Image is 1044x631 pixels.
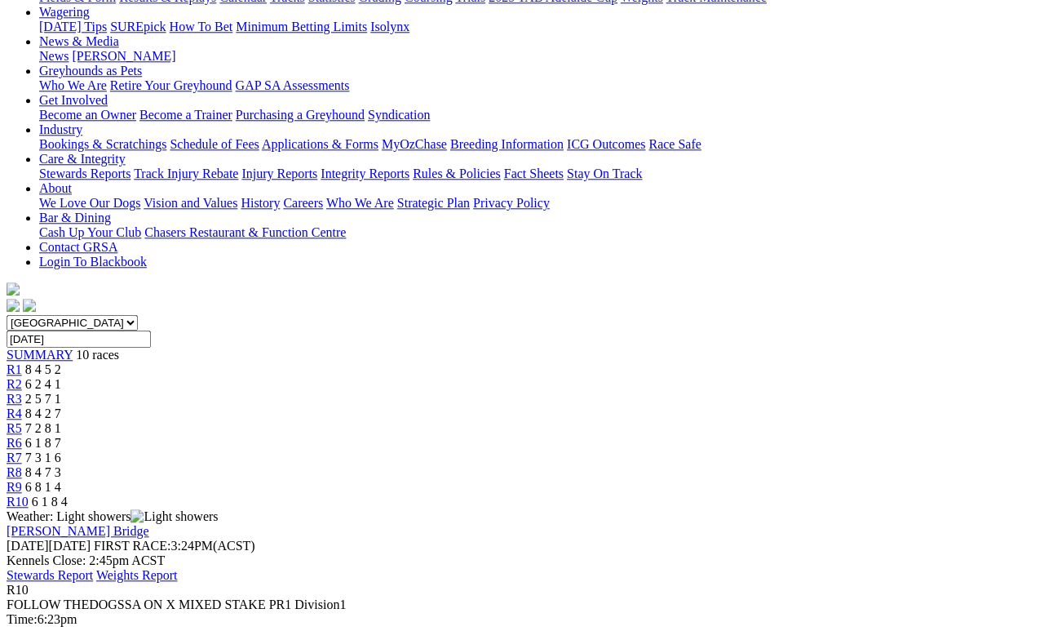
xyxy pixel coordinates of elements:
[382,137,447,151] a: MyOzChase
[25,480,61,494] span: 6 8 1 4
[94,539,170,553] span: FIRST RACE:
[39,240,117,254] a: Contact GRSA
[39,93,108,107] a: Get Involved
[7,495,29,509] a: R10
[25,362,61,376] span: 8 4 5 2
[25,451,61,464] span: 7 3 1 6
[110,20,166,33] a: SUREpick
[7,509,219,523] span: Weather: Light showers
[39,137,1037,152] div: Industry
[397,196,470,210] a: Strategic Plan
[7,377,22,391] span: R2
[241,167,317,180] a: Injury Reports
[7,362,22,376] a: R1
[7,612,1037,627] div: 6:23pm
[7,568,93,582] a: Stewards Report
[7,436,22,450] a: R6
[39,108,136,122] a: Become an Owner
[283,196,323,210] a: Careers
[39,78,1037,93] div: Greyhounds as Pets
[25,392,61,406] span: 2 5 7 1
[25,407,61,420] span: 8 4 2 7
[39,211,111,224] a: Bar & Dining
[25,436,61,450] span: 6 1 8 7
[7,480,22,494] a: R9
[39,255,147,269] a: Login To Blackbook
[94,539,255,553] span: 3:24PM(ACST)
[39,167,130,180] a: Stewards Reports
[170,137,259,151] a: Schedule of Fees
[144,225,346,239] a: Chasers Restaurant & Function Centre
[110,78,232,92] a: Retire Your Greyhound
[473,196,550,210] a: Privacy Policy
[7,451,22,464] a: R7
[567,167,642,180] a: Stay On Track
[7,348,73,362] a: SUMMARY
[7,407,22,420] a: R4
[39,49,69,63] a: News
[72,49,175,63] a: [PERSON_NAME]
[39,78,107,92] a: Who We Are
[368,108,430,122] a: Syndication
[39,108,1037,122] div: Get Involved
[144,196,237,210] a: Vision and Values
[39,181,72,195] a: About
[504,167,564,180] a: Fact Sheets
[39,122,82,136] a: Industry
[236,20,367,33] a: Minimum Betting Limits
[370,20,409,33] a: Isolynx
[39,64,142,78] a: Greyhounds as Pets
[7,553,1037,568] div: Kennels Close: 2:45pm ACST
[450,137,564,151] a: Breeding Information
[7,539,49,553] span: [DATE]
[326,196,394,210] a: Who We Are
[567,137,645,151] a: ICG Outcomes
[39,167,1037,181] div: Care & Integrity
[39,152,126,166] a: Care & Integrity
[7,612,38,626] span: Time:
[7,465,22,479] a: R8
[130,509,218,524] img: Light showers
[39,5,90,19] a: Wagering
[25,421,61,435] span: 7 2 8 1
[25,465,61,479] span: 8 4 7 3
[7,392,22,406] a: R3
[7,421,22,435] a: R5
[170,20,233,33] a: How To Bet
[23,299,36,312] img: twitter.svg
[32,495,68,509] span: 6 1 8 4
[7,331,151,348] input: Select date
[7,524,149,538] a: [PERSON_NAME] Bridge
[39,20,1037,34] div: Wagering
[39,196,140,210] a: We Love Our Dogs
[96,568,178,582] a: Weights Report
[134,167,238,180] a: Track Injury Rebate
[236,78,350,92] a: GAP SA Assessments
[236,108,365,122] a: Purchasing a Greyhound
[39,225,1037,240] div: Bar & Dining
[39,49,1037,64] div: News & Media
[7,583,29,597] span: R10
[7,598,1037,612] div: FOLLOW THEDOGSSA ON X MIXED STAKE PR1 Division1
[25,377,61,391] span: 6 2 4 1
[39,20,107,33] a: [DATE] Tips
[7,299,20,312] img: facebook.svg
[39,225,141,239] a: Cash Up Your Club
[648,137,701,151] a: Race Safe
[413,167,501,180] a: Rules & Policies
[7,539,91,553] span: [DATE]
[262,137,378,151] a: Applications & Forms
[241,196,280,210] a: History
[321,167,409,180] a: Integrity Reports
[39,196,1037,211] div: About
[39,34,119,48] a: News & Media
